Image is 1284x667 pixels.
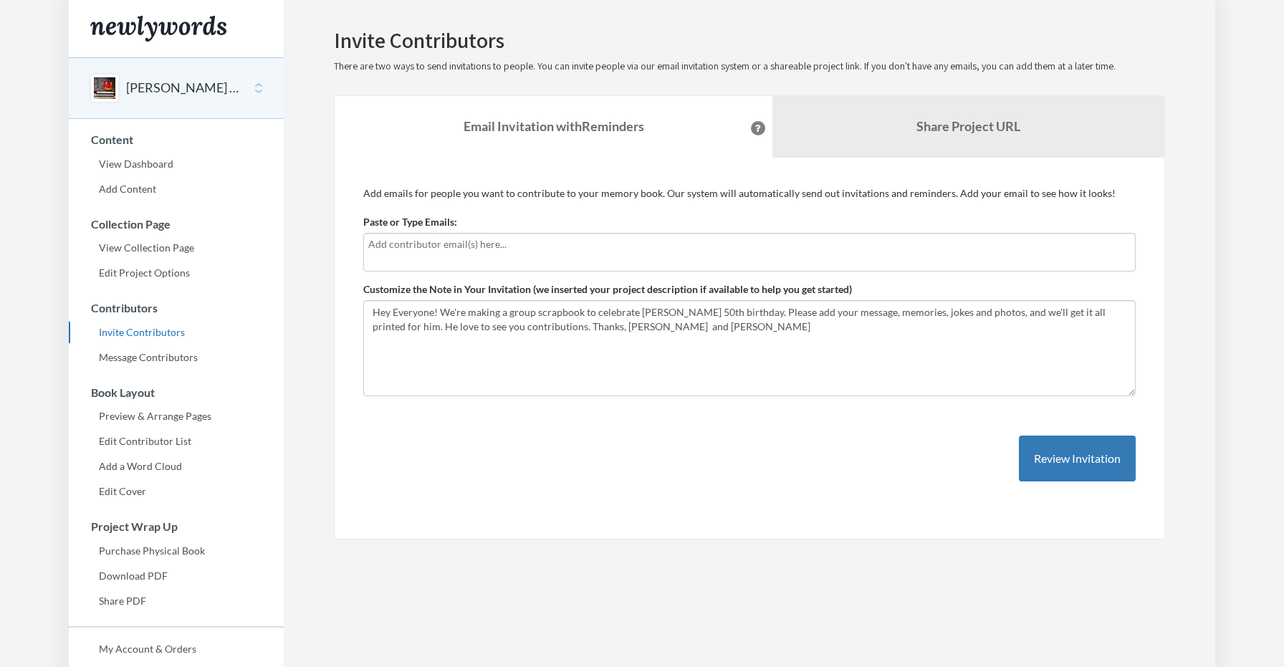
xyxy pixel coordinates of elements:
[464,118,644,134] strong: Email Invitation with Reminders
[363,282,852,297] label: Customize the Note in Your Invitation (we inserted your project description if available to help ...
[90,16,226,42] img: Newlywords logo
[126,79,242,97] button: [PERSON_NAME] 50th Birthday
[69,347,284,368] a: Message Contributors
[69,481,284,502] a: Edit Cover
[70,133,284,146] h3: Content
[69,178,284,200] a: Add Content
[363,215,457,229] label: Paste or Type Emails:
[69,322,284,343] a: Invite Contributors
[363,186,1136,201] p: Add emails for people you want to contribute to your memory book. Our system will automatically s...
[69,540,284,562] a: Purchase Physical Book
[368,236,1131,252] input: Add contributor email(s) here...
[1019,436,1136,482] button: Review Invitation
[70,218,284,231] h3: Collection Page
[69,237,284,259] a: View Collection Page
[69,456,284,477] a: Add a Word Cloud
[334,59,1165,74] p: There are two ways to send invitations to people. You can invite people via our email invitation ...
[69,262,284,284] a: Edit Project Options
[70,302,284,315] h3: Contributors
[69,431,284,452] a: Edit Contributor List
[69,406,284,427] a: Preview & Arrange Pages
[70,520,284,533] h3: Project Wrap Up
[69,153,284,175] a: View Dashboard
[363,300,1136,396] textarea: Hey Everyone! We're making a group scrapbook to celebrate [PERSON_NAME] 50th birthday. Please add...
[69,565,284,587] a: Download PDF
[916,118,1020,134] b: Share Project URL
[69,590,284,612] a: Share PDF
[69,638,284,660] a: My Account & Orders
[334,29,1165,52] h2: Invite Contributors
[70,386,284,399] h3: Book Layout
